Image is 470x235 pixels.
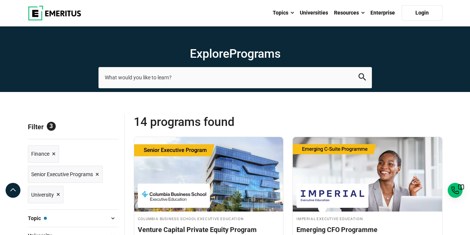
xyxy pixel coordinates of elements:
[28,114,119,139] p: Filter
[300,187,365,204] img: Imperial Executive Education
[293,137,442,212] img: Emerging CFO Programme | Online Leadership Course
[31,170,93,178] span: Senior Executive Programs
[138,225,280,234] h4: Venture Capital Private Equity Program
[296,215,438,222] h4: Imperial Executive Education
[134,137,283,212] img: Venture Capital Private Equity Program | Online Finance Course
[95,123,119,133] a: Reset all
[359,73,366,82] button: search
[142,187,206,204] img: Columbia Business School Executive Education
[229,47,281,61] span: Programs
[296,225,438,234] h4: Emerging CFO Programme
[56,189,60,200] span: ×
[28,214,47,222] span: Topic
[98,67,372,88] input: search-page
[52,149,56,159] span: ×
[138,215,280,222] h4: Columbia Business School Executive Education
[28,186,64,203] a: University ×
[31,150,49,158] span: Finance
[134,114,288,129] span: 14 Programs found
[28,213,119,224] button: Topic
[28,145,59,163] a: Finance ×
[47,122,56,131] span: 3
[98,46,372,61] h1: Explore
[31,191,54,199] span: University
[95,169,99,180] span: ×
[359,75,366,82] a: search
[402,5,443,21] a: Login
[28,166,103,183] a: Senior Executive Programs ×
